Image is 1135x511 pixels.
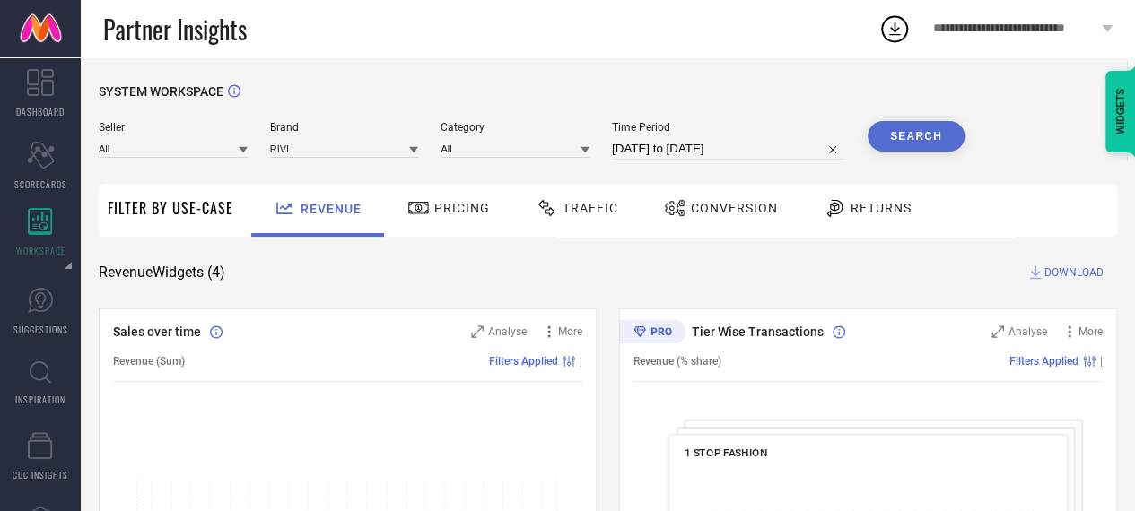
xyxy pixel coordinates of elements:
span: CDC INSIGHTS [13,468,68,481]
span: Revenue (% share) [633,355,721,368]
span: INSPIRATION [15,393,65,406]
span: Revenue Widgets ( 4 ) [99,264,225,281]
span: Returns [851,201,912,215]
span: Revenue (Sum) [113,355,185,368]
span: SCORECARDS [14,178,67,191]
span: Brand [270,121,419,134]
div: Open download list [878,13,911,45]
button: Search [868,121,965,152]
svg: Zoom [991,325,1004,338]
span: Revenue [301,202,362,216]
div: Premium [619,320,685,347]
span: 1 STOP FASHION [685,446,767,459]
span: Filter By Use-Case [108,197,233,219]
input: Select time period [612,138,845,160]
span: | [580,355,582,368]
span: | [1100,355,1103,368]
span: Filters Applied [1009,355,1078,368]
span: Tier Wise Transactions [692,325,824,339]
span: Analyse [1008,325,1047,338]
span: SUGGESTIONS [13,323,68,336]
span: Traffic [563,201,618,215]
span: Time Period [612,121,845,134]
span: Partner Insights [103,11,247,48]
span: Pricing [434,201,490,215]
span: WORKSPACE [16,244,65,257]
svg: Zoom [471,325,484,338]
span: More [558,325,582,338]
span: Filters Applied [489,355,558,368]
span: Category [441,121,589,134]
span: SYSTEM WORKSPACE [99,84,223,99]
span: Seller [99,121,248,134]
span: More [1078,325,1103,338]
span: Analyse [488,325,527,338]
span: Conversion [691,201,778,215]
span: DOWNLOAD [1044,264,1104,281]
span: Sales over time [113,325,201,339]
span: DASHBOARD [16,105,65,118]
